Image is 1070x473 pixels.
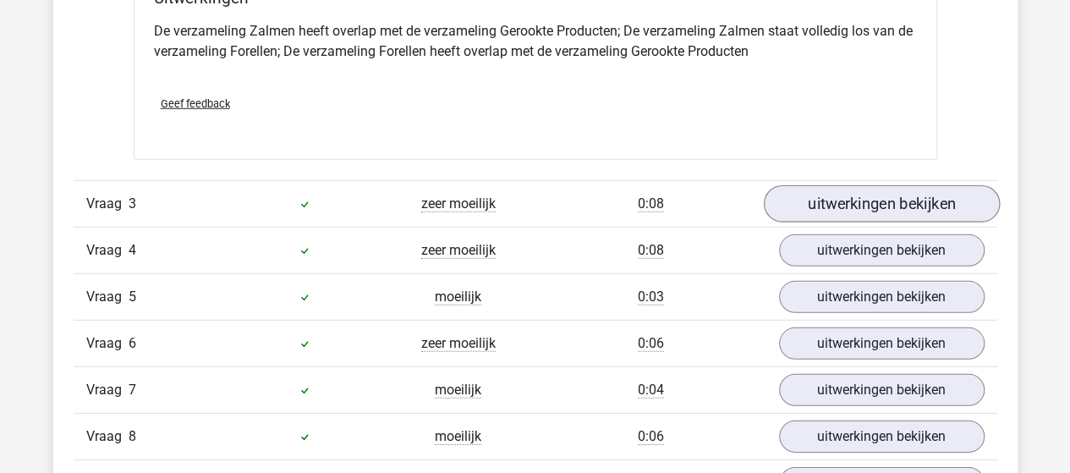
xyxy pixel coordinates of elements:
[638,289,664,305] span: 0:03
[129,382,136,398] span: 7
[779,281,985,313] a: uitwerkingen bekijken
[435,428,481,445] span: moeilijk
[129,428,136,444] span: 8
[86,287,129,307] span: Vraag
[421,242,496,259] span: zeer moeilijk
[779,327,985,360] a: uitwerkingen bekijken
[435,289,481,305] span: moeilijk
[421,195,496,212] span: zeer moeilijk
[638,195,664,212] span: 0:08
[129,195,136,212] span: 3
[638,382,664,399] span: 0:04
[129,289,136,305] span: 5
[86,380,129,400] span: Vraag
[435,382,481,399] span: moeilijk
[86,240,129,261] span: Vraag
[154,21,917,62] p: De verzameling Zalmen heeft overlap met de verzameling Gerookte Producten; De verzameling Zalmen ...
[638,242,664,259] span: 0:08
[86,426,129,447] span: Vraag
[779,374,985,406] a: uitwerkingen bekijken
[129,335,136,351] span: 6
[161,97,230,110] span: Geef feedback
[779,421,985,453] a: uitwerkingen bekijken
[86,333,129,354] span: Vraag
[763,186,999,223] a: uitwerkingen bekijken
[638,335,664,352] span: 0:06
[779,234,985,267] a: uitwerkingen bekijken
[86,194,129,214] span: Vraag
[638,428,664,445] span: 0:06
[421,335,496,352] span: zeer moeilijk
[129,242,136,258] span: 4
